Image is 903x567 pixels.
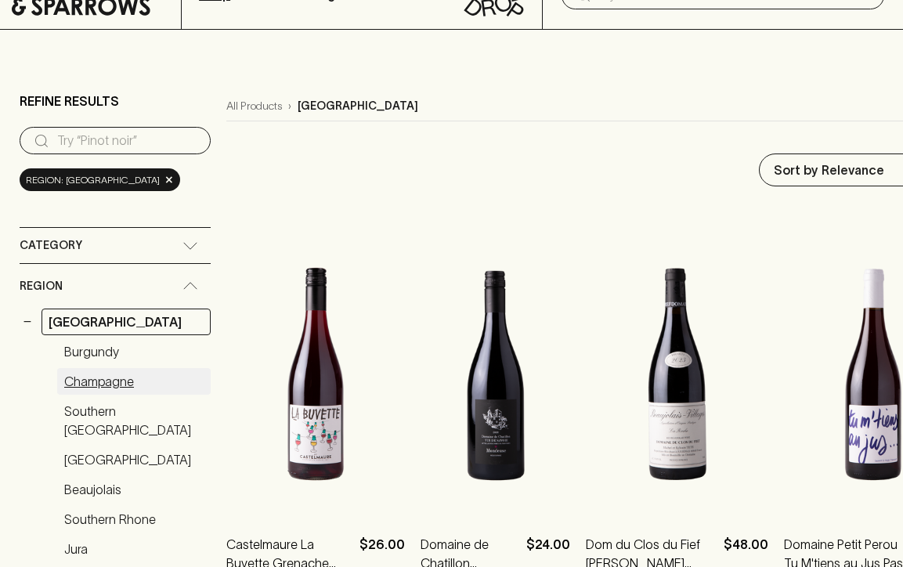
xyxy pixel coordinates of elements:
[42,309,211,335] a: [GEOGRAPHIC_DATA]
[57,476,211,503] a: Beaujolais
[226,98,282,114] a: All Products
[57,128,198,153] input: Try “Pinot noir”
[57,368,211,395] a: Champagne
[164,172,174,188] span: ×
[226,237,405,511] img: Castelmaure La Buvette Grenache Carignan NV
[26,172,160,188] span: region: [GEOGRAPHIC_DATA]
[20,276,63,296] span: Region
[57,536,211,562] a: Jura
[298,98,418,114] p: [GEOGRAPHIC_DATA]
[20,236,82,255] span: Category
[20,92,119,110] p: Refine Results
[20,228,211,263] div: Category
[586,237,768,511] img: Dom du Clos du Fief La Roche Beaujolais-Villages 2023
[288,98,291,114] p: ›
[57,506,211,533] a: Southern Rhone
[20,264,211,309] div: Region
[20,314,35,330] button: −
[421,237,570,511] img: Domaine de Chatillon Savoie Mondeuse 2020
[57,338,211,365] a: Burgundy
[57,398,211,443] a: Southern [GEOGRAPHIC_DATA]
[774,161,884,179] p: Sort by Relevance
[57,446,211,473] a: [GEOGRAPHIC_DATA]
